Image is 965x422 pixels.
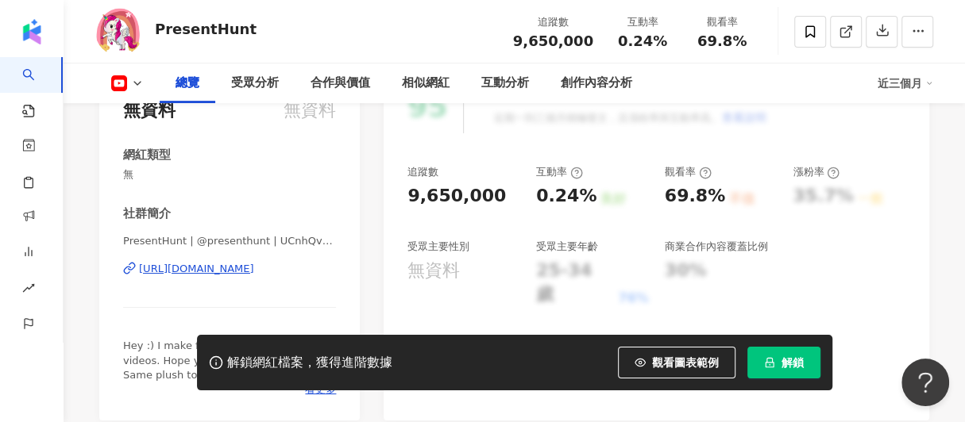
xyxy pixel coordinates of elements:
div: 合作與價值 [311,74,370,93]
span: lock [764,357,775,368]
div: 9,650,000 [407,184,506,209]
div: 社群簡介 [123,205,171,222]
div: 總覽 [176,74,199,93]
div: 觀看率 [665,165,712,179]
a: [URL][DOMAIN_NAME] [123,262,336,276]
span: 69.8% [697,33,747,49]
span: PresentHunt | @presenthunt | UCnhQvCDyFLRTyhHwqI2pAAA [123,234,336,248]
div: 互動分析 [481,74,529,93]
div: 追蹤數 [513,14,593,30]
span: 無 [123,167,336,182]
span: 觀看圖表範例 [652,356,719,369]
div: 創作內容分析 [561,74,632,93]
div: 受眾主要性別 [407,240,469,254]
div: 漲粉率 [793,165,840,179]
div: 互動率 [612,14,673,30]
div: 相似網紅 [402,74,450,93]
span: 解鎖 [782,356,804,369]
div: 商業合作內容覆蓋比例 [665,240,768,254]
div: 追蹤數 [407,165,438,179]
div: 觀看率 [692,14,752,30]
button: 解鎖 [747,347,820,378]
div: 69.8% [665,184,725,209]
div: 無資料 [284,98,336,123]
div: 受眾分析 [231,74,279,93]
div: 0.24% [536,184,596,209]
button: 觀看圖表範例 [618,347,735,378]
div: PresentHunt [155,19,257,39]
div: 無資料 [407,259,460,283]
div: 網紅類型 [123,147,171,163]
div: 近三個月 [878,71,933,96]
div: [URL][DOMAIN_NAME] [139,262,254,276]
div: 無資料 [123,98,176,123]
span: 9,650,000 [513,33,593,49]
img: KOL Avatar [95,8,143,56]
div: 解鎖網紅檔案，獲得進階數據 [227,355,392,371]
span: rise [22,272,35,308]
div: 受眾主要年齡 [536,240,598,254]
a: search [22,57,54,119]
img: logo icon [19,19,44,44]
div: 互動率 [536,165,583,179]
span: 0.24% [618,33,667,49]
